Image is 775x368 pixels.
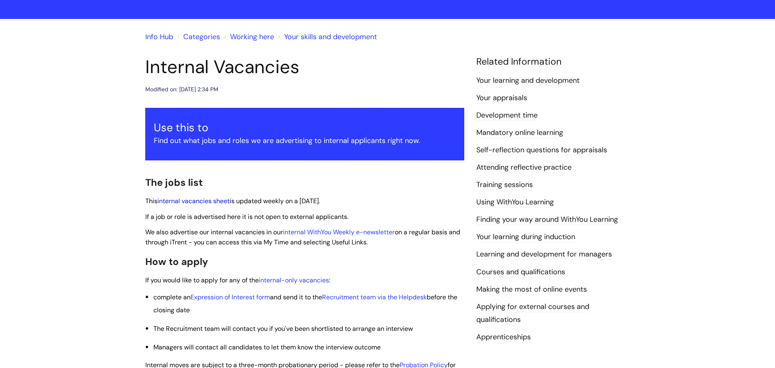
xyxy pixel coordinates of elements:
a: Your learning during induction [476,232,575,242]
a: Training sessions [476,180,533,190]
span: and send it to the before the c [153,293,457,314]
a: Expression of Interest form [191,293,270,301]
a: Apprenticeships [476,332,531,343]
a: Mandatory online learning [476,128,563,138]
div: Modified on: [DATE] 2:34 PM [145,84,218,95]
a: Your learning and development [476,76,580,86]
span: If you would like to apply for any of the : [145,276,330,284]
a: Info Hub [145,32,173,42]
a: Courses and qualifications [476,267,565,278]
a: Attending reflective practice [476,162,572,173]
a: Finding your way around WithYou Learning [476,214,618,225]
a: Your appraisals [476,93,527,103]
a: Applying for external courses and qualifications [476,302,589,325]
a: Making the most of online events [476,284,587,295]
h4: Related Information [476,56,630,67]
span: We also advertise our internal vacancies in our on a regular basis and through iTrent - you can a... [145,228,460,246]
span: complete an [153,293,191,301]
h3: Use this to [154,121,456,134]
a: Self-reflection questions for appraisals [476,145,607,156]
li: Working here [222,30,274,43]
a: internal vacancies sheet [157,197,230,205]
span: If a job or role is advertised here it is not open to external applicants. [145,212,348,221]
span: The jobs list [145,176,203,189]
span: Managers will contact all candidates to let them know the interview outcome [153,343,381,351]
li: Solution home [175,30,220,43]
span: losing date [157,306,190,314]
a: Your skills and development [284,32,377,42]
a: Using WithYou Learning [476,197,554,208]
a: Development time [476,110,538,121]
a: Learning and development for managers [476,249,612,260]
span: The Recruitment team will contact you if you've been shortlisted to arrange an interview [153,324,413,333]
a: internal-only vacancies [259,276,329,284]
a: Recruitment team via the Helpdesk [322,293,427,301]
a: Categories [183,32,220,42]
a: Working here [230,32,274,42]
li: Your skills and development [276,30,377,43]
a: internal WithYou Weekly e-newsletter [283,228,395,236]
p: Find out what jobs and roles we are advertising to internal applicants right now. [154,134,456,147]
h1: Internal Vacancies [145,56,464,78]
span: This is updated weekly on a [DATE]. [145,197,320,205]
span: How to apply [145,255,208,268]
